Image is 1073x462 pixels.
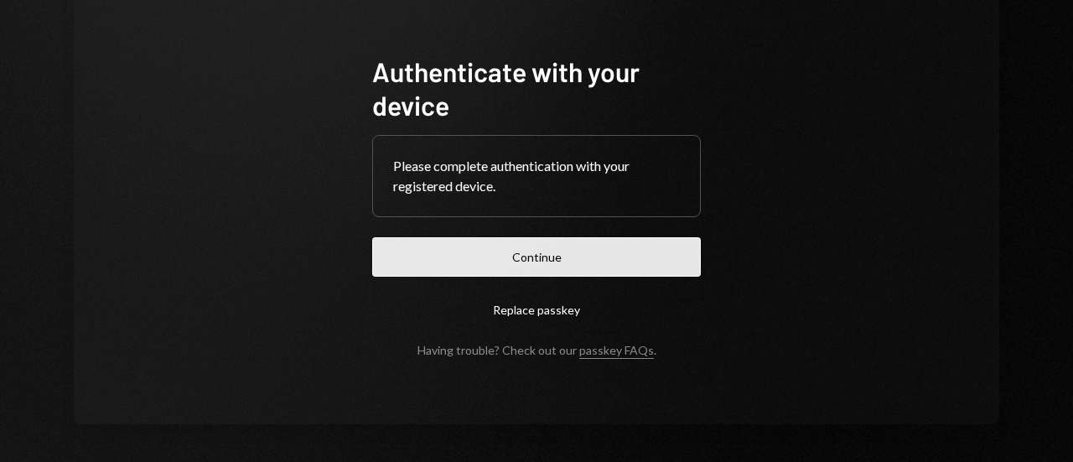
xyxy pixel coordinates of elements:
div: Having trouble? Check out our . [417,343,656,357]
div: Please complete authentication with your registered device. [393,156,680,196]
h1: Authenticate with your device [372,55,701,122]
button: Replace passkey [372,290,701,330]
a: passkey FAQs [579,343,654,359]
button: Continue [372,237,701,277]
